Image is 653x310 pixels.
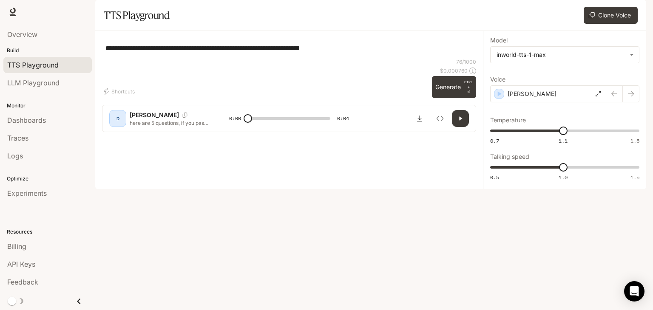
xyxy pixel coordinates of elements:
[456,58,476,65] p: 76 / 1000
[179,113,191,118] button: Copy Voice ID
[229,114,241,123] span: 0:00
[497,51,625,59] div: inworld-tts-1-max
[111,112,125,125] div: D
[464,79,473,90] p: CTRL +
[104,7,170,24] h1: TTS Playground
[102,85,138,98] button: Shortcuts
[559,137,568,144] span: 1.1
[411,110,428,127] button: Download audio
[630,174,639,181] span: 1.5
[490,154,529,160] p: Talking speed
[432,76,476,98] button: GenerateCTRL +⏎
[630,137,639,144] span: 1.5
[624,281,644,302] div: Open Intercom Messenger
[491,47,639,63] div: inworld-tts-1-max
[490,137,499,144] span: 0.7
[490,76,505,82] p: Voice
[337,114,349,123] span: 0:04
[490,37,508,43] p: Model
[130,119,209,127] p: here are 5 questions, if you pass them, try next 45 in my next evening video
[584,7,638,24] button: Clone Voice
[130,111,179,119] p: [PERSON_NAME]
[432,110,449,127] button: Inspect
[440,67,468,74] p: $ 0.000760
[508,90,556,98] p: [PERSON_NAME]
[559,174,568,181] span: 1.0
[464,79,473,95] p: ⏎
[490,174,499,181] span: 0.5
[490,117,526,123] p: Temperature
